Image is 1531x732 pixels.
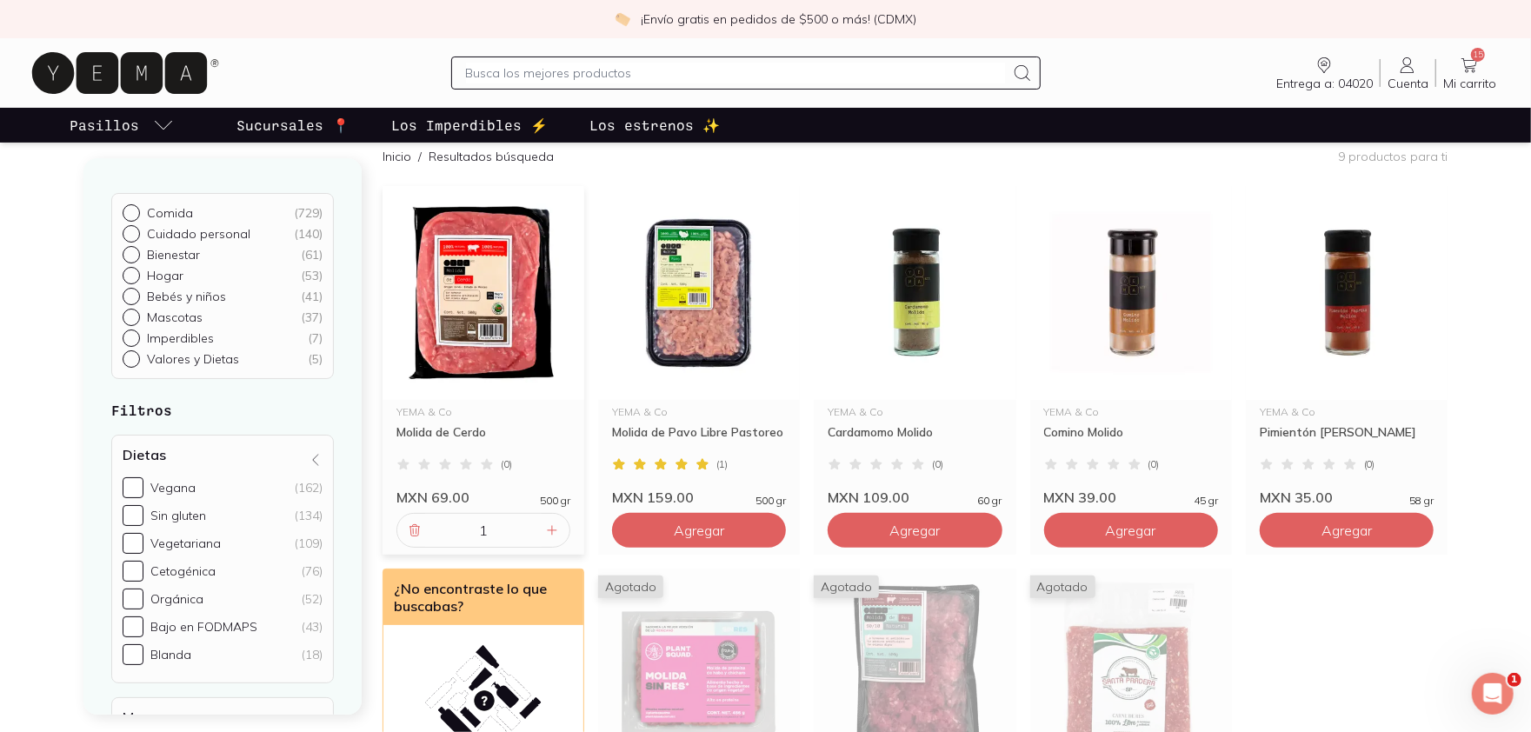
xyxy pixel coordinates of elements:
[1044,424,1218,456] div: Comino Molido
[814,186,1015,506] a: cardamomoYEMA & CoCardamomo Molido(0)MXN 109.0060 gr
[1246,186,1448,506] a: Pimentón Paprika MolidoYEMA & CoPimientón [PERSON_NAME](0)MXN 35.0058 gr
[150,480,196,496] div: Vegana
[383,186,584,400] img: 33715 molida de cerdo
[828,513,1002,548] button: Agregar
[301,247,323,263] div: ( 61 )
[150,591,203,607] div: Orgánica
[150,563,216,579] div: Cetogénica
[598,186,800,506] a: 34177 molida pavo libre pastoreo yema copiaYEMA & CoMolida de Pavo Libre Pastoreo(1)MXN 159.00500 gr
[396,407,570,417] div: YEMA & Co
[294,226,323,242] div: ( 140 )
[814,186,1015,400] img: cardamomo
[1148,459,1160,469] span: ( 0 )
[932,459,943,469] span: ( 0 )
[586,108,723,143] a: Los estrenos ✨
[1364,459,1375,469] span: ( 0 )
[66,108,177,143] a: pasillo-todos-link
[111,435,334,683] div: Dietas
[540,496,570,506] span: 500 gr
[391,115,548,136] p: Los Imperdibles ⚡️
[147,309,203,325] p: Mascotas
[123,533,143,554] input: Vegetariana(109)
[1030,576,1095,598] span: Agotado
[1260,489,1333,506] span: MXN 35.00
[615,11,630,27] img: check
[301,289,323,304] div: ( 41 )
[123,709,163,726] h4: Marca
[301,309,323,325] div: ( 37 )
[383,149,411,164] a: Inicio
[295,508,323,523] div: (134)
[1321,522,1372,539] span: Agregar
[1260,424,1434,456] div: Pimientón [PERSON_NAME]
[1471,48,1485,62] span: 15
[150,508,206,523] div: Sin gluten
[1381,55,1435,91] a: Cuenta
[1338,149,1448,164] p: 9 productos para ti
[396,424,570,456] div: Molida de Cerdo
[302,563,323,579] div: (76)
[294,205,323,221] div: ( 729 )
[978,496,1002,506] span: 60 gr
[123,505,143,526] input: Sin gluten(134)
[1436,55,1503,91] a: 15Mi carrito
[1260,407,1434,417] div: YEMA & Co
[123,616,143,637] input: Bajo en FODMAPS(43)
[236,115,349,136] p: Sucursales 📍
[1388,76,1428,91] span: Cuenta
[388,108,551,143] a: Los Imperdibles ⚡️
[147,247,200,263] p: Bienestar
[1106,522,1156,539] span: Agregar
[147,226,250,242] p: Cuidado personal
[1269,55,1380,91] a: Entrega a: 04020
[828,424,1002,456] div: Cardamomo Molido
[828,407,1002,417] div: YEMA & Co
[150,536,221,551] div: Vegetariana
[147,268,183,283] p: Hogar
[123,561,143,582] input: Cetogénica(76)
[147,351,239,367] p: Valores y Dietas
[1044,489,1117,506] span: MXN 39.00
[150,647,191,662] div: Blanda
[302,647,323,662] div: (18)
[612,513,786,548] button: Agregar
[598,576,663,598] span: Agotado
[123,644,143,665] input: Blanda(18)
[302,619,323,635] div: (43)
[429,148,554,165] p: Resultados búsqueda
[1246,186,1448,400] img: Pimentón Paprika Molido
[1409,496,1434,506] span: 58 gr
[1044,513,1218,548] button: Agregar
[1030,186,1232,400] img: 29381 comino molido yema
[756,496,786,506] span: 500 gr
[1276,76,1373,91] span: Entrega a: 04020
[1472,673,1514,715] iframe: Intercom live chat
[889,522,940,539] span: Agregar
[612,407,786,417] div: YEMA & Co
[1508,673,1521,687] span: 1
[1194,496,1218,506] span: 45 gr
[383,569,583,625] div: ¿No encontraste lo que buscabas?
[302,591,323,607] div: (52)
[589,115,720,136] p: Los estrenos ✨
[383,186,584,506] a: 33715 molida de cerdoYEMA & CoMolida de Cerdo(0)MXN 69.00500 gr
[70,115,139,136] p: Pasillos
[123,477,143,498] input: Vegana(162)
[147,289,226,304] p: Bebés y niños
[466,63,1006,83] input: Busca los mejores productos
[147,205,193,221] p: Comida
[150,619,257,635] div: Bajo en FODMAPS
[1260,513,1434,548] button: Agregar
[674,522,724,539] span: Agregar
[233,108,353,143] a: Sucursales 📍
[612,424,786,456] div: Molida de Pavo Libre Pastoreo
[295,480,323,496] div: (162)
[612,489,694,506] span: MXN 159.00
[598,186,800,400] img: 34177 molida pavo libre pastoreo yema copia
[111,402,172,418] strong: Filtros
[123,446,166,463] h4: Dietas
[1030,186,1232,506] a: 29381 comino molido yemaYEMA & CoComino Molido(0)MXN 39.0045 gr
[123,589,143,609] input: Orgánica(52)
[1443,76,1496,91] span: Mi carrito
[295,536,323,551] div: (109)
